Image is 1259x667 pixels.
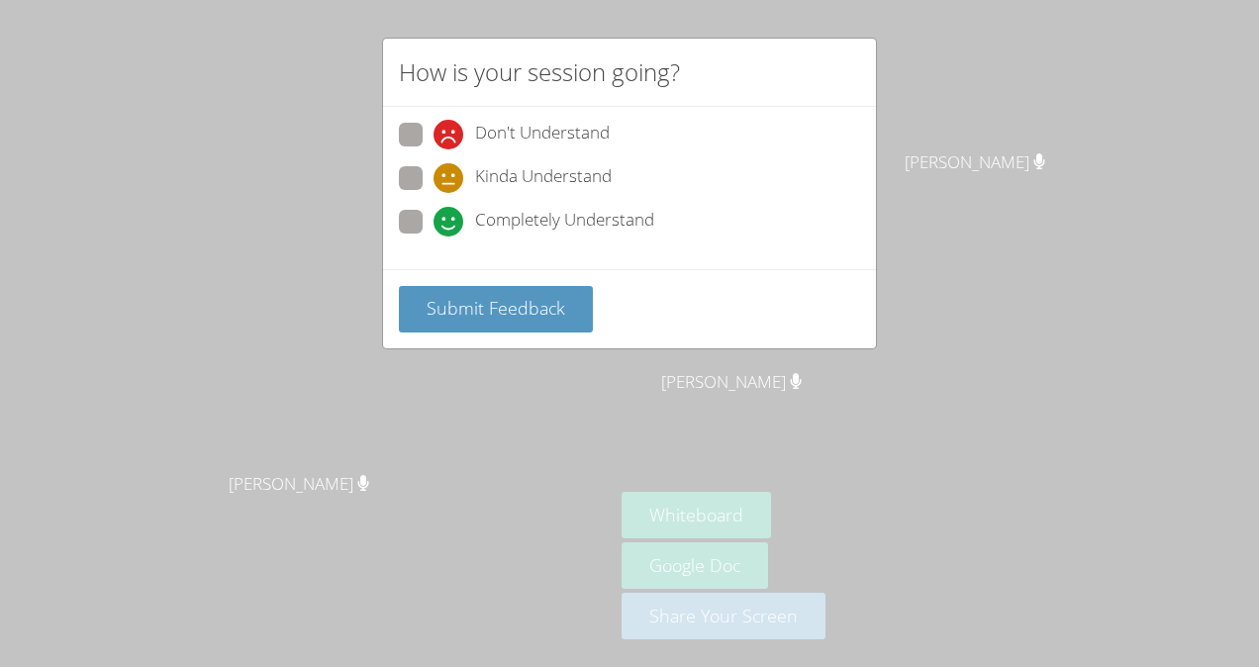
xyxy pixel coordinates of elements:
[399,54,680,90] h2: How is your session going?
[427,296,565,320] span: Submit Feedback
[475,163,612,193] span: Kinda Understand
[475,207,654,237] span: Completely Understand
[399,286,593,333] button: Submit Feedback
[475,120,610,149] span: Don't Understand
